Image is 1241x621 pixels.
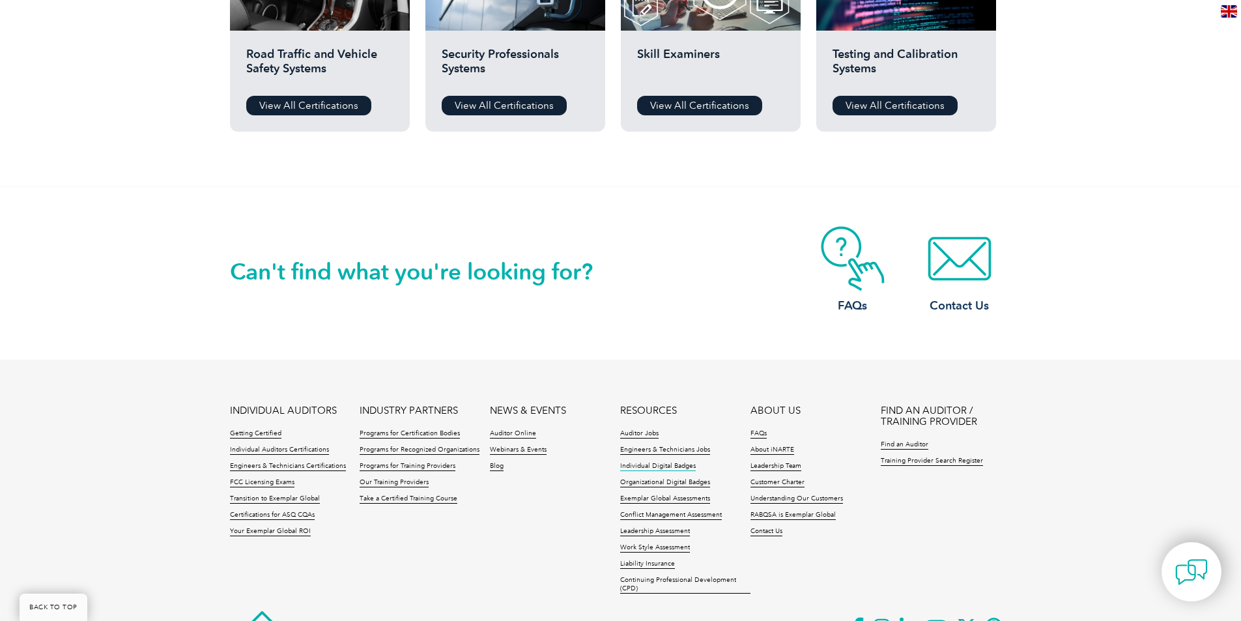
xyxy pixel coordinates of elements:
img: contact-email.webp [907,226,1012,291]
a: Understanding Our Customers [750,495,843,504]
a: View All Certifications [246,96,371,115]
a: Programs for Certification Bodies [360,429,460,439]
a: ABOUT US [750,405,801,416]
a: Webinars & Events [490,446,547,455]
h2: Road Traffic and Vehicle Safety Systems [246,47,393,86]
a: Transition to Exemplar Global [230,495,320,504]
a: Training Provider Search Register [881,457,983,466]
a: Programs for Recognized Organizations [360,446,479,455]
a: RABQSA is Exemplar Global [750,511,836,520]
a: Our Training Providers [360,478,429,487]
a: FAQs [750,429,767,439]
a: Programs for Training Providers [360,462,455,471]
a: View All Certifications [442,96,567,115]
a: Auditor Online [490,429,536,439]
a: Your Exemplar Global ROI [230,527,311,536]
a: About iNARTE [750,446,794,455]
a: View All Certifications [833,96,958,115]
a: Conflict Management Assessment [620,511,722,520]
h2: Security Professionals Systems [442,47,589,86]
a: Leadership Team [750,462,801,471]
a: Take a Certified Training Course [360,495,457,504]
a: Auditor Jobs [620,429,659,439]
a: INDUSTRY PARTNERS [360,405,458,416]
h3: FAQs [801,298,905,314]
a: Blog [490,462,504,471]
a: Liability Insurance [620,560,675,569]
a: BACK TO TOP [20,594,87,621]
a: Organizational Digital Badges [620,478,710,487]
img: en [1221,5,1237,18]
a: FCC Licensing Exams [230,478,294,487]
a: FIND AN AUDITOR / TRAINING PROVIDER [881,405,1011,427]
a: RESOURCES [620,405,677,416]
h3: Contact Us [907,298,1012,314]
a: Contact Us [907,226,1012,314]
a: Individual Digital Badges [620,462,696,471]
a: View All Certifications [637,96,762,115]
a: Find an Auditor [881,440,928,450]
a: Continuing Professional Development (CPD) [620,576,750,594]
a: Engineers & Technicians Jobs [620,446,710,455]
a: Engineers & Technicians Certifications [230,462,346,471]
a: Exemplar Global Assessments [620,495,710,504]
a: Contact Us [750,527,782,536]
a: Certifications for ASQ CQAs [230,511,315,520]
a: Leadership Assessment [620,527,690,536]
a: Individual Auditors Certifications [230,446,329,455]
h2: Can't find what you're looking for? [230,261,621,282]
h2: Testing and Calibration Systems [833,47,980,86]
a: FAQs [801,226,905,314]
img: contact-chat.png [1175,556,1208,588]
a: Getting Certified [230,429,281,439]
a: Work Style Assessment [620,543,690,553]
h2: Skill Examiners [637,47,784,86]
img: contact-faq.webp [801,226,905,291]
a: INDIVIDUAL AUDITORS [230,405,337,416]
a: Customer Charter [750,478,805,487]
a: NEWS & EVENTS [490,405,566,416]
